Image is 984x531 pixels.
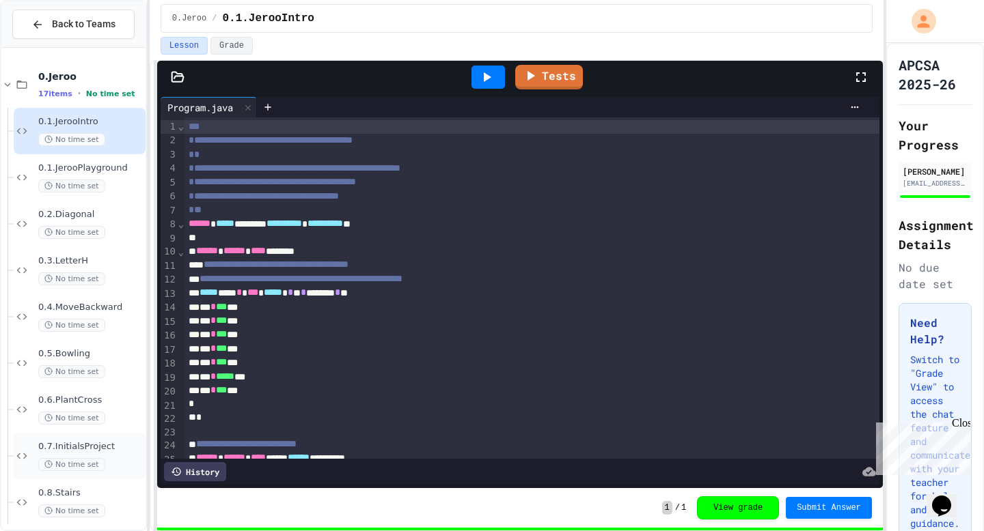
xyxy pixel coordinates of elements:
div: 14 [161,301,178,315]
button: Back to Teams [12,10,135,39]
span: 0.1.JerooIntro [222,10,314,27]
div: No due date set [899,259,972,292]
span: No time set [38,272,105,285]
div: 9 [161,232,178,246]
div: 11 [161,259,178,273]
div: 20 [161,385,178,399]
button: Lesson [161,37,208,55]
div: My Account [897,5,940,37]
span: No time set [38,133,105,146]
span: 1 [662,501,672,515]
span: 0.4.MoveBackward [38,302,143,313]
span: Back to Teams [52,17,115,31]
div: 18 [161,357,178,371]
div: Program.java [161,97,257,117]
div: 8 [161,218,178,231]
span: No time set [86,89,135,98]
span: 0.8.Stairs [38,487,143,499]
div: 16 [161,329,178,343]
div: 2 [161,134,178,147]
span: / [675,502,680,513]
div: 22 [161,412,178,426]
h2: Your Progress [899,116,972,154]
span: 0.3.LetterH [38,255,143,267]
span: Fold line [178,121,184,132]
div: 3 [161,148,178,162]
span: / [212,13,217,24]
div: History [164,462,226,481]
span: Submit Answer [797,502,861,513]
span: 0.2.Diagonal [38,209,143,220]
span: Fold line [178,246,184,257]
span: 0.Jeroo [38,70,143,83]
span: 0.1.JerooPlayground [38,162,143,174]
button: View grade [697,496,779,519]
span: No time set [38,226,105,239]
span: No time set [38,180,105,192]
span: No time set [38,458,105,471]
div: [EMAIL_ADDRESS][DOMAIN_NAME] [903,178,968,188]
div: 1 [161,120,178,134]
div: 23 [161,426,178,440]
h3: Need Help? [910,315,960,347]
div: 24 [161,439,178,453]
h1: APCSA 2025-26 [899,55,972,94]
span: 0.1.JerooIntro [38,116,143,128]
button: Grade [210,37,253,55]
div: 21 [161,399,178,413]
span: 0.5.Bowling [38,348,143,360]
div: Chat with us now!Close [5,5,94,87]
button: Submit Answer [786,497,872,519]
span: No time set [38,412,105,425]
div: 5 [161,176,178,190]
span: Fold line [178,454,184,465]
div: 10 [161,245,178,259]
iframe: chat widget [927,476,970,517]
span: 0.6.PlantCross [38,394,143,406]
span: 1 [681,502,686,513]
p: Switch to "Grade View" to access the chat feature and communicate with your teacher for help and ... [910,353,960,530]
div: Program.java [161,100,240,115]
span: • [78,88,81,99]
span: 17 items [38,89,72,98]
div: 13 [161,287,178,301]
div: 12 [161,273,178,287]
div: [PERSON_NAME] [903,165,968,177]
div: 15 [161,315,178,329]
div: 17 [161,343,178,357]
span: 0.7.InitialsProject [38,441,143,453]
span: No time set [38,319,105,332]
iframe: chat widget [871,417,970,475]
span: 0.Jeroo [172,13,206,24]
span: No time set [38,365,105,378]
span: No time set [38,504,105,517]
span: Fold line [178,218,184,229]
div: 4 [161,162,178,175]
div: 7 [161,204,178,218]
h2: Assignment Details [899,216,972,254]
div: 19 [161,371,178,385]
a: Tests [515,65,583,89]
div: 6 [161,190,178,203]
div: 25 [161,453,178,467]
